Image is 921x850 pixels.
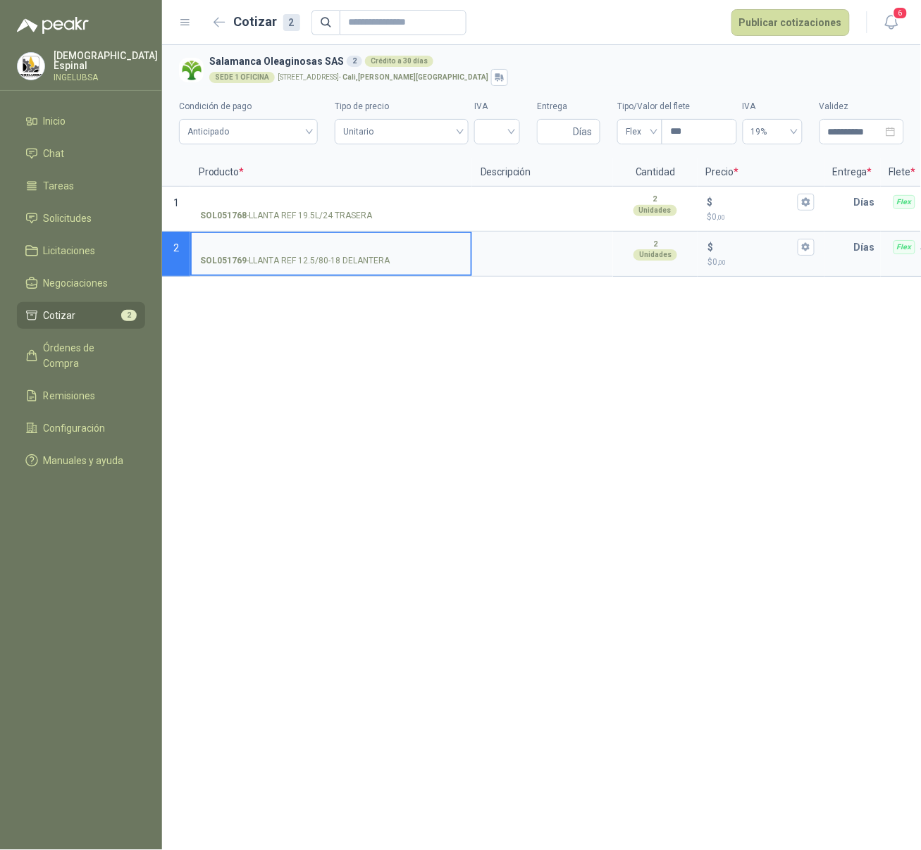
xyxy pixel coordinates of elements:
[278,74,488,81] p: [STREET_ADDRESS] -
[626,121,654,142] span: Flex
[573,120,592,144] span: Días
[633,249,677,261] div: Unidades
[17,108,145,135] a: Inicio
[798,239,815,256] button: $$0,00
[712,212,726,222] span: 0
[18,53,44,80] img: Company Logo
[44,340,132,371] span: Órdenes de Compra
[474,100,520,113] label: IVA
[613,158,698,187] p: Cantidad
[707,194,713,210] p: $
[17,140,145,167] a: Chat
[44,211,92,226] span: Solicitudes
[44,146,65,161] span: Chat
[698,158,824,187] p: Precio
[820,100,904,113] label: Validez
[743,100,803,113] label: IVA
[894,195,915,209] div: Flex
[17,173,145,199] a: Tareas
[879,10,904,35] button: 6
[707,211,815,224] p: $
[717,258,726,266] span: ,00
[335,100,469,113] label: Tipo de precio
[365,56,433,67] div: Crédito a 30 días
[200,242,462,253] input: SOL051769-LLANTA REF 12.5/80-18 DELANTERA
[44,275,109,291] span: Negociaciones
[472,158,613,187] p: Descripción
[17,382,145,409] a: Remisiones
[17,17,89,34] img: Logo peakr
[824,158,881,187] p: Entrega
[17,270,145,296] a: Negociaciones
[717,213,726,221] span: ,00
[617,100,737,113] label: Tipo/Valor del flete
[653,239,657,250] p: 2
[716,242,795,252] input: $$0,00
[54,51,158,70] p: [DEMOGRAPHIC_DATA] Espinal
[283,14,300,31] div: 2
[44,113,66,129] span: Inicio
[209,54,898,69] h3: Salamanca Oleaginosas SAS
[893,6,908,20] span: 6
[44,178,75,194] span: Tareas
[44,388,96,404] span: Remisiones
[179,100,318,113] label: Condición de pago
[44,308,76,323] span: Cotizar
[343,121,460,142] span: Unitario
[17,447,145,474] a: Manuales y ayuda
[54,73,158,82] p: INGELUBSA
[44,420,106,436] span: Configuración
[173,197,179,208] span: 1
[234,12,300,32] h2: Cotizar
[44,243,96,258] span: Licitaciones
[751,121,794,142] span: 19%
[200,209,372,223] p: - LLANTA REF 19.5L/24 TRASERA
[707,256,815,269] p: $
[854,188,881,216] p: Días
[121,310,137,321] span: 2
[200,254,247,268] strong: SOL051769
[200,197,462,208] input: SOL051768-LLANTA REF 19.5L/24 TRASERA
[894,240,915,254] div: Flex
[712,257,726,267] span: 0
[209,72,275,83] div: SEDE 1 OFICINA
[17,302,145,329] a: Cotizar2
[17,335,145,377] a: Órdenes de Compra
[653,194,657,205] p: 2
[173,242,179,254] span: 2
[200,254,390,268] p: - LLANTA REF 12.5/80-18 DELANTERA
[347,56,362,67] div: 2
[731,9,850,36] button: Publicar cotizaciones
[17,237,145,264] a: Licitaciones
[44,453,124,468] span: Manuales y ayuda
[537,100,600,113] label: Entrega
[179,58,204,82] img: Company Logo
[716,196,795,207] input: $$0,00
[854,233,881,261] p: Días
[17,205,145,232] a: Solicitudes
[187,121,309,142] span: Anticipado
[200,209,247,223] strong: SOL051768
[342,73,488,81] strong: Cali , [PERSON_NAME][GEOGRAPHIC_DATA]
[190,158,472,187] p: Producto
[707,239,713,255] p: $
[798,194,815,211] button: $$0,00
[633,205,677,216] div: Unidades
[17,415,145,442] a: Configuración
